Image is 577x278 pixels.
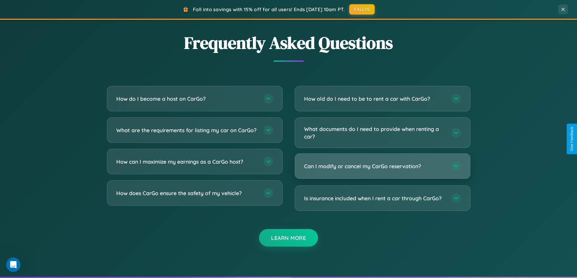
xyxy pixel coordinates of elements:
[304,162,445,170] h3: Can I modify or cancel my CarGo reservation?
[304,95,445,103] h3: How old do I need to be to rent a car with CarGo?
[349,4,375,15] button: FALL15
[107,31,470,54] h2: Frequently Asked Questions
[6,257,21,272] iframe: Intercom live chat
[116,95,257,103] h3: How do I become a host on CarGo?
[259,229,318,247] button: Learn More
[116,158,257,165] h3: How can I maximize my earnings as a CarGo host?
[304,195,445,202] h3: Is insurance included when I rent a car through CarGo?
[193,6,345,12] span: Fall into savings with 15% off for all users! Ends [DATE] 10am PT.
[570,127,574,151] div: Give Feedback
[304,125,445,140] h3: What documents do I need to provide when renting a car?
[116,126,257,134] h3: What are the requirements for listing my car on CarGo?
[116,189,257,197] h3: How does CarGo ensure the safety of my vehicle?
